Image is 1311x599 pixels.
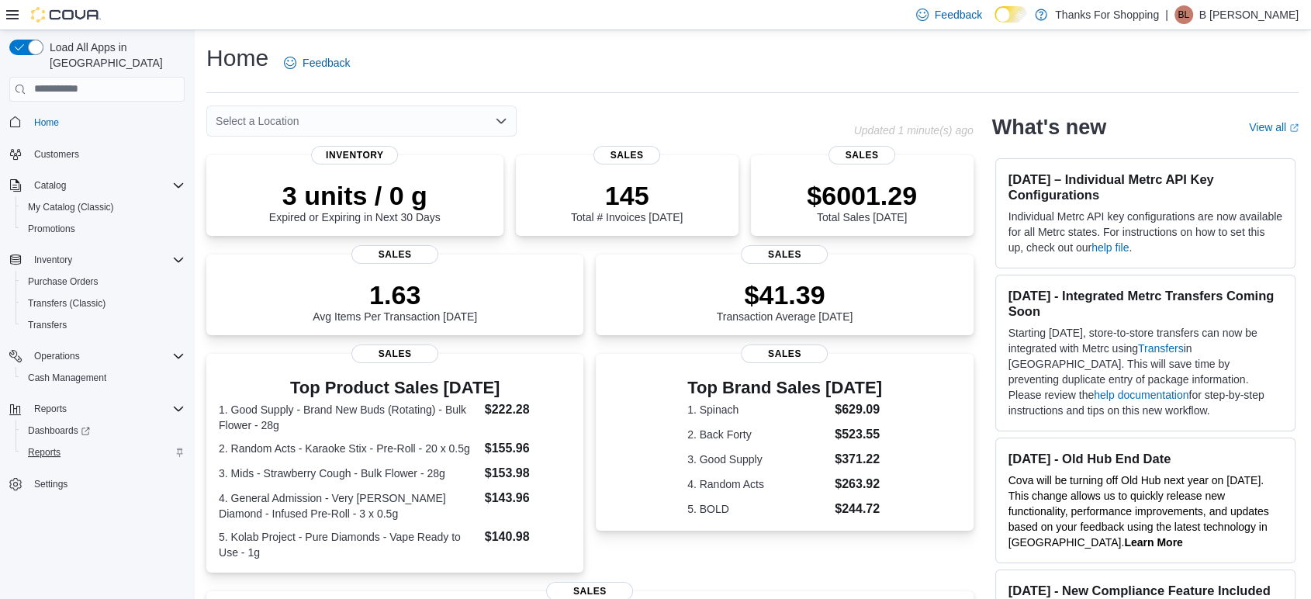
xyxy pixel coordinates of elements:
[351,345,438,363] span: Sales
[34,350,80,362] span: Operations
[1094,389,1188,401] a: help documentation
[28,223,75,235] span: Promotions
[22,294,112,313] a: Transfers (Classic)
[22,316,185,334] span: Transfers
[1138,342,1184,355] a: Transfers
[28,347,185,365] span: Operations
[28,446,61,459] span: Reports
[219,490,479,521] dt: 4. General Admission - Very [PERSON_NAME] Diamond - Infused Pre-Roll - 3 x 0.5g
[3,111,191,133] button: Home
[278,47,356,78] a: Feedback
[313,279,477,323] div: Avg Items Per Transaction [DATE]
[16,314,191,336] button: Transfers
[835,450,882,469] dd: $371.22
[28,201,114,213] span: My Catalog (Classic)
[22,272,105,291] a: Purchase Orders
[1008,325,1282,418] p: Starting [DATE], store-to-store transfers can now be integrated with Metrc using in [GEOGRAPHIC_D...
[34,403,67,415] span: Reports
[1008,288,1282,319] h3: [DATE] - Integrated Metrc Transfers Coming Soon
[741,345,828,363] span: Sales
[1008,474,1269,549] span: Cova will be turning off Old Hub next year on [DATE]. This change allows us to quickly release ne...
[828,146,895,164] span: Sales
[1165,5,1168,24] p: |
[28,144,185,164] span: Customers
[34,179,66,192] span: Catalog
[3,345,191,367] button: Operations
[22,369,185,387] span: Cash Management
[994,23,995,23] span: Dark Mode
[485,528,572,546] dd: $140.98
[28,113,185,132] span: Home
[16,367,191,389] button: Cash Management
[687,402,828,417] dt: 1. Spinach
[28,475,74,493] a: Settings
[835,425,882,444] dd: $523.55
[1055,5,1159,24] p: Thanks For Shopping
[935,7,982,23] span: Feedback
[22,198,120,216] a: My Catalog (Classic)
[1289,123,1299,133] svg: External link
[28,275,99,288] span: Purchase Orders
[571,180,683,223] div: Total # Invoices [DATE]
[28,400,185,418] span: Reports
[34,478,67,490] span: Settings
[28,424,90,437] span: Dashboards
[28,347,86,365] button: Operations
[22,369,112,387] a: Cash Management
[219,529,479,560] dt: 5. Kolab Project - Pure Diamonds - Vape Ready to Use - 1g
[219,466,479,481] dt: 3. Mids - Strawberry Cough - Bulk Flower - 28g
[853,124,973,137] p: Updated 1 minute(s) ago
[16,218,191,240] button: Promotions
[687,452,828,467] dt: 3. Good Supply
[34,148,79,161] span: Customers
[28,251,185,269] span: Inventory
[835,400,882,419] dd: $629.09
[1178,5,1189,24] span: BL
[835,500,882,518] dd: $244.72
[485,464,572,483] dd: $153.98
[16,420,191,441] a: Dashboards
[3,398,191,420] button: Reports
[303,55,350,71] span: Feedback
[22,316,73,334] a: Transfers
[28,474,185,493] span: Settings
[28,145,85,164] a: Customers
[1091,241,1129,254] a: help file
[22,421,185,440] span: Dashboards
[3,143,191,165] button: Customers
[22,443,185,462] span: Reports
[43,40,185,71] span: Load All Apps in [GEOGRAPHIC_DATA]
[3,249,191,271] button: Inventory
[1199,5,1299,24] p: B [PERSON_NAME]
[1008,451,1282,466] h3: [DATE] - Old Hub End Date
[31,7,101,23] img: Cova
[835,475,882,493] dd: $263.92
[485,400,572,419] dd: $222.28
[687,379,882,397] h3: Top Brand Sales [DATE]
[485,439,572,458] dd: $155.96
[313,279,477,310] p: 1.63
[717,279,853,310] p: $41.39
[22,443,67,462] a: Reports
[807,180,917,211] p: $6001.29
[16,293,191,314] button: Transfers (Classic)
[22,421,96,440] a: Dashboards
[269,180,441,223] div: Expired or Expiring in Next 30 Days
[22,272,185,291] span: Purchase Orders
[34,254,72,266] span: Inventory
[311,146,398,164] span: Inventory
[687,501,828,517] dt: 5. BOLD
[1124,536,1182,549] a: Learn More
[28,113,65,132] a: Home
[687,427,828,442] dt: 2. Back Forty
[28,400,73,418] button: Reports
[28,319,67,331] span: Transfers
[28,176,185,195] span: Catalog
[16,271,191,293] button: Purchase Orders
[219,402,479,433] dt: 1. Good Supply - Brand New Buds (Rotating) - Bulk Flower - 28g
[593,146,660,164] span: Sales
[22,220,81,238] a: Promotions
[485,489,572,507] dd: $143.96
[351,245,438,264] span: Sales
[219,379,571,397] h3: Top Product Sales [DATE]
